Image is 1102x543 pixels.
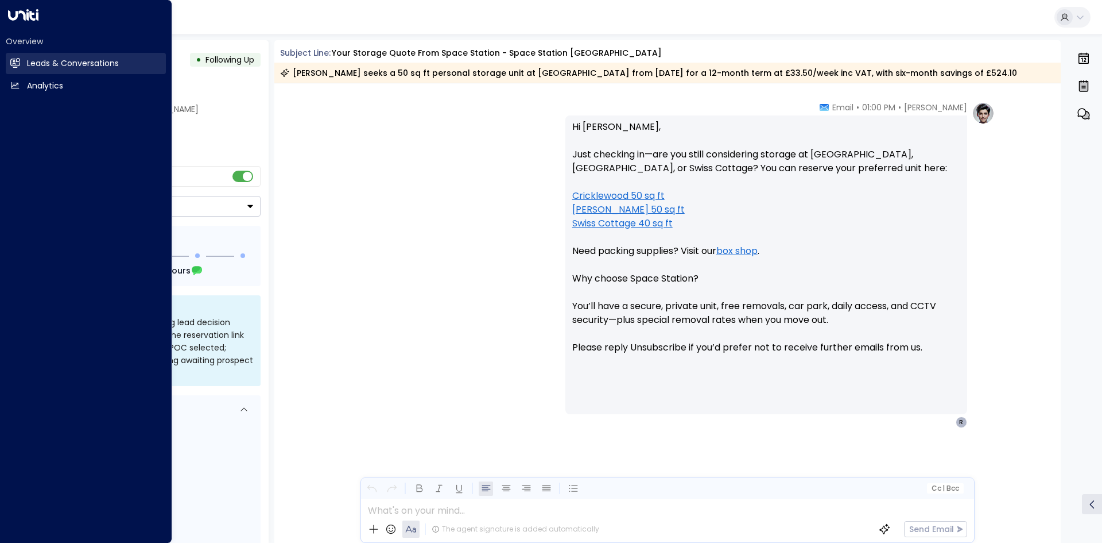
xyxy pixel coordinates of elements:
[572,189,665,203] a: Cricklewood 50 sq ft
[27,57,119,70] h2: Leads & Conversations
[862,102,895,113] span: 01:00 PM
[942,484,945,492] span: |
[931,484,959,492] span: Cc Bcc
[432,524,599,534] div: The agent signature is added automatically
[6,75,166,97] a: Analytics
[6,53,166,74] a: Leads & Conversations
[205,54,254,66] span: Following Up
[572,217,673,230] a: Swiss Cottage 40 sq ft
[332,47,662,59] div: Your storage quote from Space Station - Space Station [GEOGRAPHIC_DATA]
[926,483,963,494] button: Cc|Bcc
[385,482,399,496] button: Redo
[832,102,853,113] span: Email
[364,482,379,496] button: Undo
[280,47,331,59] span: Subject Line:
[56,264,251,277] div: Next Follow Up:
[856,102,859,113] span: •
[6,36,166,47] h2: Overview
[572,120,960,368] p: Hi [PERSON_NAME], Just checking in—are you still considering storage at [GEOGRAPHIC_DATA], [GEOGR...
[196,49,201,70] div: •
[572,203,685,217] a: [PERSON_NAME] 50 sq ft
[280,67,1017,79] div: [PERSON_NAME] seeks a 50 sq ft personal storage unit at [GEOGRAPHIC_DATA] from [DATE] for a 12-mo...
[56,235,251,247] div: Follow Up Sequence
[956,417,967,428] div: R
[972,102,995,125] img: profile-logo.png
[27,80,63,92] h2: Analytics
[116,264,191,277] span: In about 22 hours
[716,244,758,258] a: box shop
[898,102,901,113] span: •
[904,102,967,113] span: [PERSON_NAME]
